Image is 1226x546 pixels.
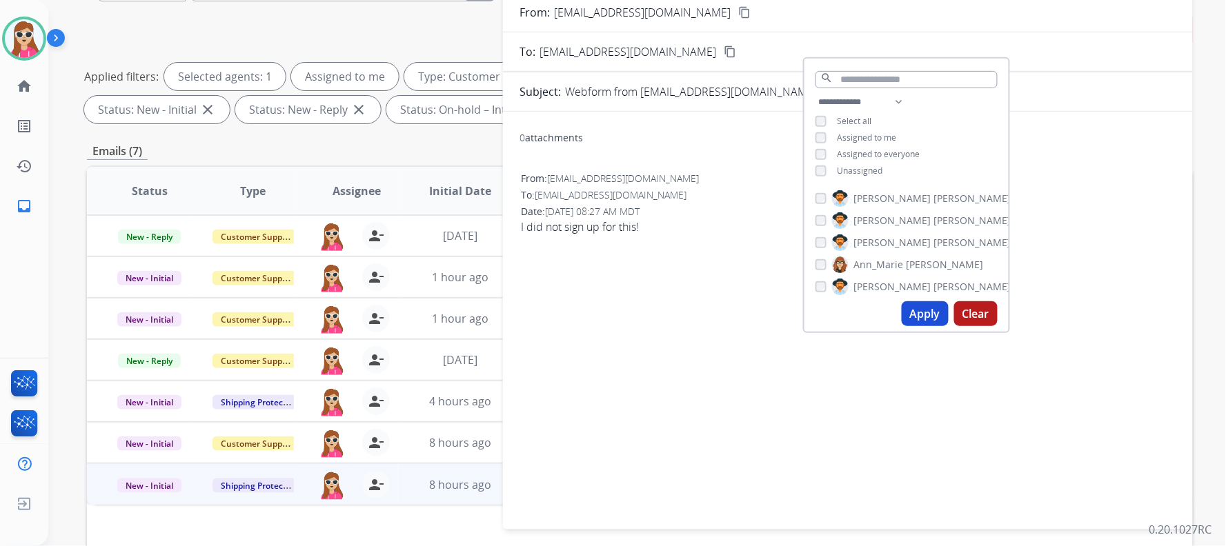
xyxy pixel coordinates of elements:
[854,236,931,250] span: [PERSON_NAME]
[318,471,346,500] img: agent-avatar
[934,192,1011,205] span: [PERSON_NAME]
[429,394,491,409] span: 4 hours ago
[318,429,346,458] img: agent-avatar
[520,131,583,145] div: attachments
[520,83,561,100] p: Subject:
[368,476,384,493] mat-icon: person_remove
[902,301,949,326] button: Apply
[429,435,491,450] span: 8 hours ago
[404,63,579,90] div: Type: Customer Support
[350,101,367,118] mat-icon: close
[16,158,32,174] mat-icon: history
[368,228,384,244] mat-icon: person_remove
[854,192,931,205] span: [PERSON_NAME]
[118,230,181,244] span: New - Reply
[84,68,159,85] p: Applied filters:
[117,436,181,451] span: New - Initial
[212,395,307,410] span: Shipping Protection
[318,222,346,251] img: agent-avatar
[212,312,302,327] span: Customer Support
[838,115,872,127] span: Select all
[838,132,897,143] span: Assigned to me
[535,188,686,201] span: [EMAIL_ADDRESS][DOMAIN_NAME]
[368,434,384,451] mat-icon: person_remove
[5,19,43,58] img: avatar
[235,96,381,123] div: Status: New - Reply
[443,228,477,243] span: [DATE]
[117,312,181,327] span: New - Initial
[520,131,525,144] span: 0
[838,148,920,160] span: Assigned to everyone
[520,43,535,60] p: To:
[16,198,32,214] mat-icon: inbox
[318,346,346,375] img: agent-avatar
[117,271,181,285] span: New - Initial
[724,45,736,58] mat-icon: content_copy
[934,280,1011,294] span: [PERSON_NAME]
[132,183,168,199] span: Status
[240,183,266,199] span: Type
[521,172,1175,185] div: From:
[565,83,868,100] p: Webform from [EMAIL_ADDRESS][DOMAIN_NAME] on [DATE]
[521,188,1175,202] div: To:
[318,263,346,292] img: agent-avatar
[554,4,731,21] p: [EMAIL_ADDRESS][DOMAIN_NAME]
[386,96,566,123] div: Status: On-hold – Internal
[16,78,32,94] mat-icon: home
[212,230,302,244] span: Customer Support
[854,214,931,228] span: [PERSON_NAME]
[540,43,716,60] span: [EMAIL_ADDRESS][DOMAIN_NAME]
[1149,521,1212,538] p: 0.20.1027RC
[854,280,931,294] span: [PERSON_NAME]
[820,72,833,84] mat-icon: search
[164,63,286,90] div: Selected agents: 1
[16,118,32,134] mat-icon: list_alt
[368,310,384,327] mat-icon: person_remove
[545,205,640,218] span: [DATE] 08:27 AM MDT
[934,236,1011,250] span: [PERSON_NAME]
[547,172,699,185] span: [EMAIL_ADDRESS][DOMAIN_NAME]
[520,4,550,21] p: From:
[521,205,1175,219] div: Date:
[934,214,1011,228] span: [PERSON_NAME]
[521,219,1175,235] span: I did not sign up for this!
[118,354,181,368] span: New - Reply
[318,305,346,334] img: agent-avatar
[907,258,984,272] span: [PERSON_NAME]
[291,63,399,90] div: Assigned to me
[432,311,488,326] span: 1 hour ago
[854,258,904,272] span: Ann_Marie
[429,477,491,492] span: 8 hours ago
[954,301,998,326] button: Clear
[212,436,302,451] span: Customer Support
[117,395,181,410] span: New - Initial
[212,478,307,493] span: Shipping Protection
[212,354,302,368] span: Customer Support
[368,393,384,410] mat-icon: person_remove
[443,352,477,367] span: [DATE]
[199,101,216,118] mat-icon: close
[117,478,181,493] span: New - Initial
[368,269,384,285] mat-icon: person_remove
[838,165,883,176] span: Unassigned
[333,183,381,199] span: Assignee
[87,143,148,160] p: Emails (7)
[84,96,230,123] div: Status: New - Initial
[318,387,346,416] img: agent-avatar
[432,270,488,285] span: 1 hour ago
[368,352,384,368] mat-icon: person_remove
[429,183,491,199] span: Initial Date
[738,6,751,19] mat-icon: content_copy
[212,271,302,285] span: Customer Support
